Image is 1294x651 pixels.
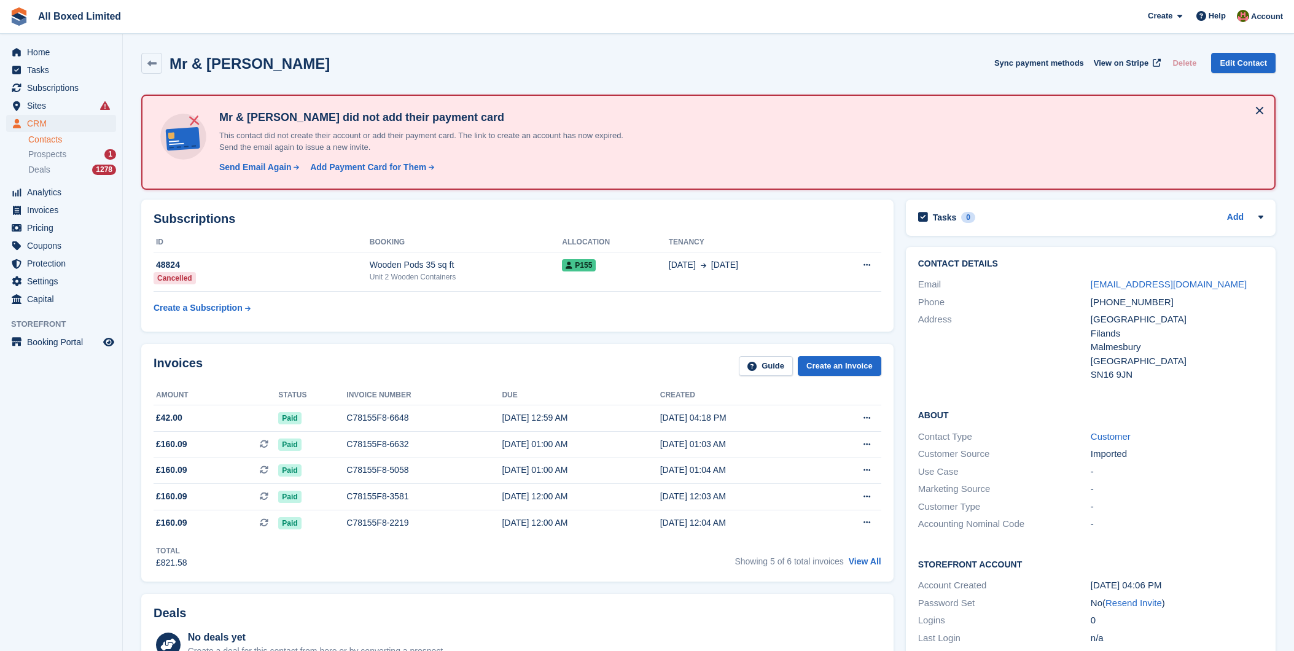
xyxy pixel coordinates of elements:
[849,556,881,566] a: View All
[918,482,1091,496] div: Marketing Source
[1091,482,1263,496] div: -
[6,184,116,201] a: menu
[6,115,116,132] a: menu
[27,115,101,132] span: CRM
[1102,598,1165,608] span: ( )
[1211,53,1276,73] a: Edit Contact
[170,55,330,72] h2: Mr & [PERSON_NAME]
[27,184,101,201] span: Analytics
[918,465,1091,479] div: Use Case
[1105,598,1162,608] a: Resend Invite
[918,278,1091,292] div: Email
[188,630,445,645] div: No deals yet
[1091,465,1263,479] div: -
[214,111,644,125] h4: Mr & [PERSON_NAME] did not add their payment card
[918,430,1091,444] div: Contact Type
[1094,57,1148,69] span: View on Stripe
[370,233,563,252] th: Booking
[370,271,563,283] div: Unit 2 Wooden Containers
[918,313,1091,382] div: Address
[1227,211,1244,225] a: Add
[27,255,101,272] span: Protection
[1091,447,1263,461] div: Imported
[918,295,1091,310] div: Phone
[660,386,819,405] th: Created
[1091,340,1263,354] div: Malmesbury
[1091,368,1263,382] div: SN16 9JN
[1091,313,1263,327] div: [GEOGRAPHIC_DATA]
[219,161,292,174] div: Send Email Again
[918,517,1091,531] div: Accounting Nominal Code
[278,386,346,405] th: Status
[370,259,563,271] div: Wooden Pods 35 sq ft
[6,201,116,219] a: menu
[660,490,819,503] div: [DATE] 12:03 AM
[6,79,116,96] a: menu
[660,411,819,424] div: [DATE] 04:18 PM
[1089,53,1163,73] a: View on Stripe
[918,614,1091,628] div: Logins
[27,333,101,351] span: Booking Portal
[669,259,696,271] span: [DATE]
[346,490,502,503] div: C78155F8-3581
[918,447,1091,461] div: Customer Source
[278,517,301,529] span: Paid
[10,7,28,26] img: stora-icon-8386f47178a22dfd0bd8f6a31ec36ba5ce8667c1dd55bd0f319d3a0aa187defe.svg
[346,464,502,477] div: C78155F8-5058
[660,517,819,529] div: [DATE] 12:04 AM
[1091,327,1263,341] div: Filands
[918,558,1263,570] h2: Storefront Account
[1091,579,1263,593] div: [DATE] 04:06 PM
[1237,10,1249,22] img: Sharon Hawkins
[154,259,370,271] div: 48824
[154,302,243,314] div: Create a Subscription
[739,356,793,376] a: Guide
[1091,279,1247,289] a: [EMAIL_ADDRESS][DOMAIN_NAME]
[660,438,819,451] div: [DATE] 01:03 AM
[502,464,660,477] div: [DATE] 01:00 AM
[918,500,1091,514] div: Customer Type
[502,411,660,424] div: [DATE] 12:59 AM
[6,237,116,254] a: menu
[918,408,1263,421] h2: About
[1091,431,1131,442] a: Customer
[157,111,209,163] img: no-card-linked-e7822e413c904bf8b177c4d89f31251c4716f9871600ec3ca5bfc59e148c83f4.svg
[156,411,182,424] span: £42.00
[1167,53,1201,73] button: Delete
[6,44,116,61] a: menu
[502,386,660,405] th: Due
[154,386,278,405] th: Amount
[156,517,187,529] span: £160.09
[104,149,116,160] div: 1
[1091,354,1263,368] div: [GEOGRAPHIC_DATA]
[669,233,824,252] th: Tenancy
[918,579,1091,593] div: Account Created
[562,259,596,271] span: P155
[154,606,186,620] h2: Deals
[961,212,975,223] div: 0
[1148,10,1172,22] span: Create
[562,233,668,252] th: Allocation
[278,491,301,503] span: Paid
[156,438,187,451] span: £160.09
[278,412,301,424] span: Paid
[1091,500,1263,514] div: -
[994,53,1084,73] button: Sync payment methods
[918,631,1091,645] div: Last Login
[6,97,116,114] a: menu
[28,149,66,160] span: Prospects
[154,233,370,252] th: ID
[27,273,101,290] span: Settings
[214,130,644,154] p: This contact did not create their account or add their payment card. The link to create an accoun...
[346,517,502,529] div: C78155F8-2219
[278,464,301,477] span: Paid
[27,219,101,236] span: Pricing
[11,318,122,330] span: Storefront
[27,237,101,254] span: Coupons
[6,219,116,236] a: menu
[33,6,126,26] a: All Boxed Limited
[6,61,116,79] a: menu
[1091,614,1263,628] div: 0
[28,134,116,146] a: Contacts
[100,101,110,111] i: Smart entry sync failures have occurred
